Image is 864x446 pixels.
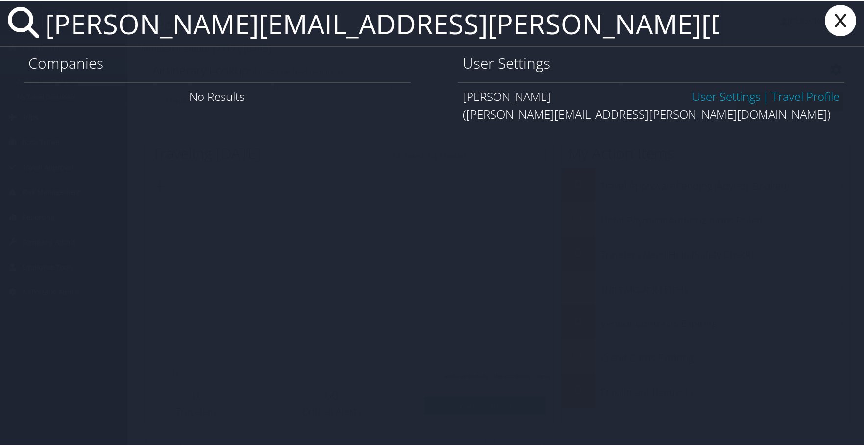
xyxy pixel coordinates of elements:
[24,81,411,109] div: No Results
[463,52,840,73] h1: User Settings
[692,87,761,103] a: User Settings
[28,52,406,73] h1: Companies
[772,87,839,103] a: View OBT Profile
[463,104,840,122] div: ([PERSON_NAME][EMAIL_ADDRESS][PERSON_NAME][DOMAIN_NAME])
[463,87,551,103] span: [PERSON_NAME]
[761,87,772,103] span: |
